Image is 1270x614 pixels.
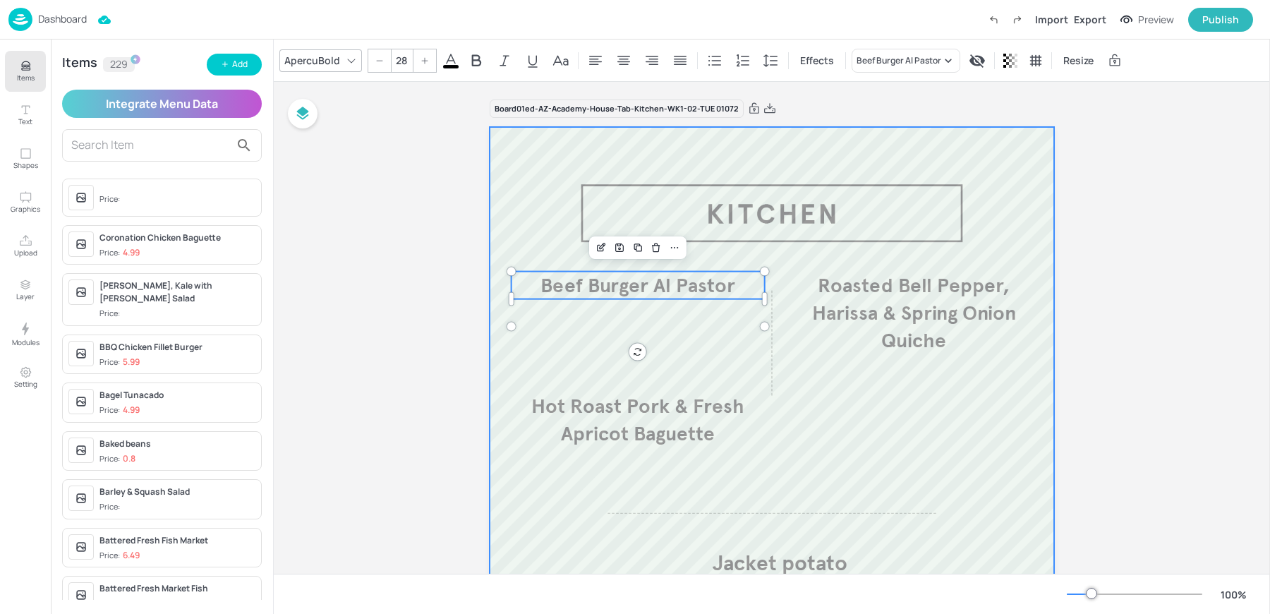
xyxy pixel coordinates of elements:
[99,598,140,610] div: Price:
[5,357,46,398] button: Setting
[62,90,262,118] button: Integrate Menu Data
[490,100,744,119] div: Board 01ed-AZ-Academy-House-Tab-Kitchen-WK1-02-TUE 01072
[110,59,128,69] p: 229
[610,239,629,257] div: Save Layout
[1074,12,1106,27] div: Export
[71,134,230,157] input: Search Item
[38,14,87,24] p: Dashboard
[11,204,40,214] p: Graphics
[981,8,1005,32] label: Undo (Ctrl + Z)
[966,49,988,72] div: Display condition
[1188,8,1253,32] button: Publish
[99,438,255,450] div: Baked beans
[123,550,140,560] p: 6.49
[797,53,837,68] span: Effects
[16,291,35,301] p: Layer
[99,534,255,547] div: Battered Fresh Fish Market
[17,73,35,83] p: Items
[99,550,140,562] div: Price:
[857,54,941,67] div: Beef Burger Al Pastor
[123,598,140,608] p: 6.49
[8,8,32,31] img: logo-86c26b7e.jpg
[123,405,140,415] p: 4.99
[1216,587,1250,602] div: 100 %
[531,394,744,446] span: Hot Roast Pork & Fresh Apricot Baguette
[99,501,123,513] div: Price:
[629,239,647,257] div: Duplicate
[5,95,46,136] button: Text
[592,239,610,257] div: Edit Item
[1060,53,1096,68] span: Resize
[62,57,97,71] div: Items
[1112,9,1183,30] button: Preview
[713,550,847,576] span: Jacket potato
[5,182,46,223] button: Graphics
[207,54,262,76] button: Add
[812,273,1016,353] span: Roasted Bell Pepper, Harissa & Spring Onion Quiche
[12,337,40,347] p: Modules
[5,138,46,179] button: Shapes
[5,270,46,311] button: Layer
[1138,12,1174,28] div: Preview
[99,279,255,305] div: [PERSON_NAME], Kale with [PERSON_NAME] Salad
[99,404,140,416] div: Price:
[99,453,135,465] div: Price:
[99,486,255,498] div: Barley & Squash Salad
[1202,12,1239,28] div: Publish
[14,379,37,389] p: Setting
[99,341,255,354] div: BBQ Chicken Fillet Burger
[99,308,123,320] div: Price:
[99,356,140,368] div: Price:
[99,231,255,244] div: Coronation Chicken Baguette
[1005,8,1029,32] label: Redo (Ctrl + Y)
[99,247,140,259] div: Price:
[18,116,32,126] p: Text
[14,248,37,258] p: Upload
[1035,12,1068,27] div: Import
[99,193,123,205] div: Price:
[123,454,135,464] p: 0.8
[540,273,735,298] span: Beef Burger Al Pastor
[232,58,248,71] div: Add
[13,160,38,170] p: Shapes
[5,226,46,267] button: Upload
[282,50,343,71] div: ApercuBold
[647,239,665,257] div: Delete
[99,582,255,595] div: Battered Fresh Market Fish
[123,357,140,367] p: 5.99
[5,51,46,92] button: Items
[230,131,258,159] button: search
[5,313,46,354] button: Modules
[99,389,255,402] div: Bagel Tunacado
[123,248,140,258] p: 4.99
